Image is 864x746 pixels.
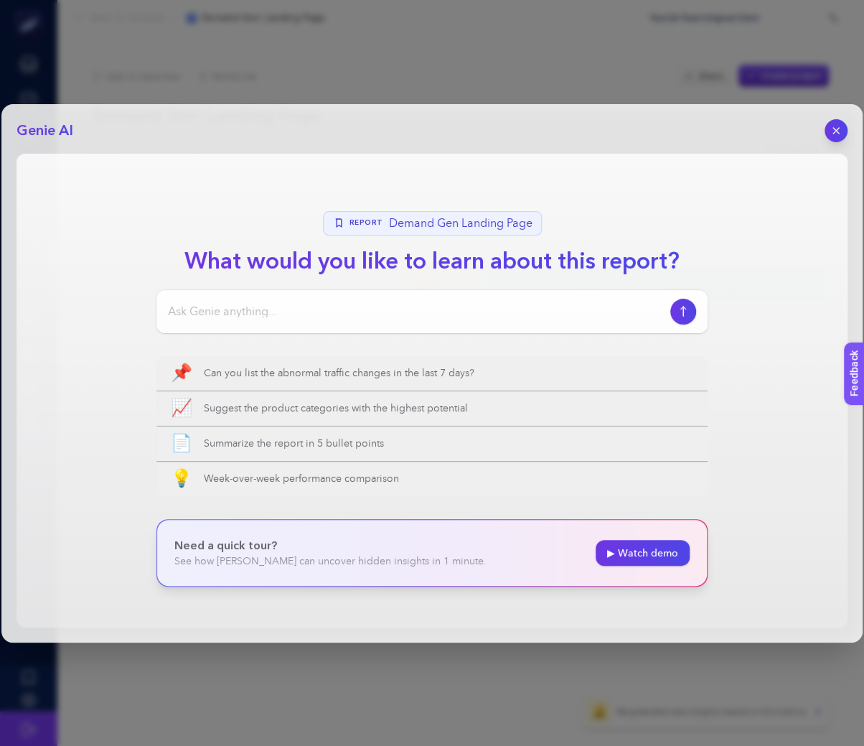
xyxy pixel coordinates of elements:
[389,215,532,232] span: Demand Gen Landing Page
[171,470,192,488] span: 💡
[174,554,487,569] p: See how [PERSON_NAME] can uncover hidden insights in 1 minute.
[156,356,708,391] button: 📌Can you list the abnormal traffic changes in the last 7 days?
[349,218,383,228] span: Report
[174,537,487,554] p: Need a quick tour?
[156,462,708,496] button: 💡Week-over-week performance comparison
[156,426,708,461] button: 📄Summarize the report in 5 bullet points
[171,365,192,382] span: 📌
[9,4,55,16] span: Feedback
[204,472,693,486] span: Week-over-week performance comparison
[204,401,693,416] span: Suggest the product categories with the highest potential
[168,303,665,320] input: Ask Genie anything...
[171,400,192,417] span: 📈
[596,540,690,566] a: ▶ Watch demo
[204,437,693,451] span: Summarize the report in 5 bullet points
[17,121,73,141] h2: Genie AI
[173,244,691,279] h1: What would you like to learn about this report?
[171,435,192,452] span: 📄
[156,391,708,426] button: 📈Suggest the product categories with the highest potential
[204,366,693,381] span: Can you list the abnormal traffic changes in the last 7 days?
